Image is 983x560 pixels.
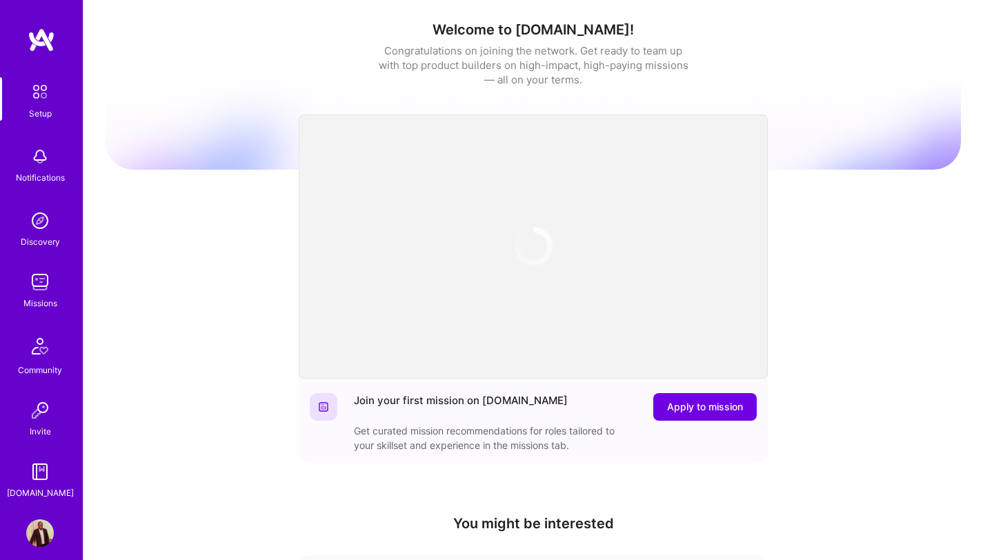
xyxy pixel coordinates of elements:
img: guide book [26,458,54,486]
div: Setup [29,106,52,121]
img: Invite [26,397,54,424]
img: loading [510,223,556,269]
h4: You might be interested [299,515,768,532]
div: Invite [30,424,51,439]
div: Notifications [16,170,65,185]
img: User Avatar [26,519,54,547]
div: Community [18,363,62,377]
img: teamwork [26,268,54,296]
h1: Welcome to [DOMAIN_NAME]! [106,21,961,38]
div: Join your first mission on [DOMAIN_NAME] [354,393,568,421]
button: Apply to mission [653,393,757,421]
a: User Avatar [23,519,57,547]
img: bell [26,143,54,170]
div: Discovery [21,234,60,249]
iframe: video [299,114,768,379]
img: discovery [26,207,54,234]
span: Apply to mission [667,400,743,414]
img: Community [23,330,57,363]
img: logo [28,28,55,52]
div: Get curated mission recommendations for roles tailored to your skillset and experience in the mis... [354,423,630,452]
div: [DOMAIN_NAME] [7,486,74,500]
div: Missions [23,296,57,310]
img: Website [318,401,329,412]
img: setup [26,77,54,106]
div: Congratulations on joining the network. Get ready to team up with top product builders on high-im... [378,43,688,87]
